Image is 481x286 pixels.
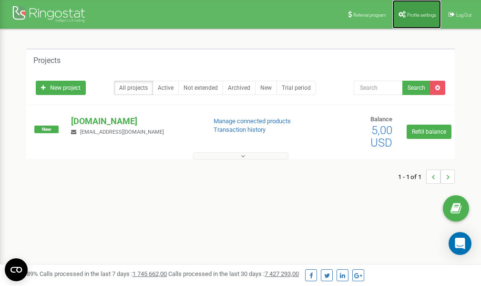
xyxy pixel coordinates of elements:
[370,116,392,123] span: Balance
[80,129,164,135] span: [EMAIL_ADDRESS][DOMAIN_NAME]
[5,258,28,281] button: Open CMP widget
[456,12,471,18] span: Log Out
[276,81,316,95] a: Trial period
[354,81,403,95] input: Search
[449,232,471,255] div: Open Intercom Messenger
[33,56,61,65] h5: Projects
[214,117,291,125] a: Manage connected products
[407,12,436,18] span: Profile settings
[153,81,179,95] a: Active
[34,126,59,133] span: New
[407,125,451,139] a: Refill balance
[223,81,256,95] a: Archived
[168,270,299,277] span: Calls processed in the last 30 days :
[353,12,386,18] span: Referral program
[36,81,86,95] a: New project
[398,169,426,184] span: 1 - 1 of 1
[133,270,167,277] u: 1 745 662,00
[114,81,153,95] a: All projects
[402,81,430,95] button: Search
[255,81,277,95] a: New
[265,270,299,277] u: 7 427 293,00
[370,124,392,149] span: 5,00 USD
[40,270,167,277] span: Calls processed in the last 7 days :
[214,126,266,133] a: Transaction history
[71,115,198,127] p: [DOMAIN_NAME]
[178,81,223,95] a: Not extended
[398,160,455,193] nav: ...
